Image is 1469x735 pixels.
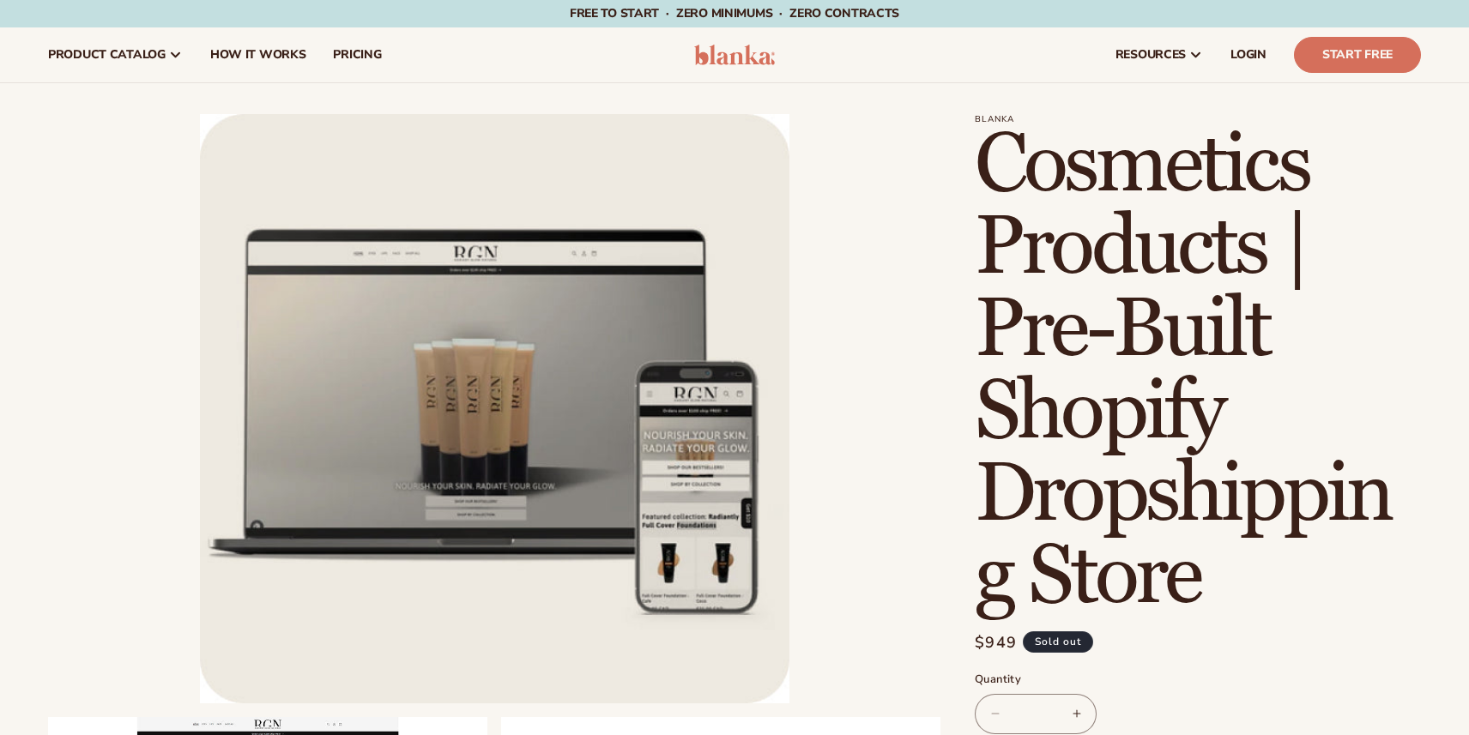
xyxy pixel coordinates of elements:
span: LOGIN [1230,48,1266,62]
a: pricing [319,27,395,82]
p: Blanka [975,114,1421,124]
span: Sold out [1023,631,1093,653]
img: logo [694,45,776,65]
a: Start Free [1294,37,1421,73]
span: Free to start · ZERO minimums · ZERO contracts [570,5,899,21]
a: LOGIN [1217,27,1280,82]
a: product catalog [34,27,196,82]
span: product catalog [48,48,166,62]
span: $949 [975,631,1017,654]
span: How It Works [210,48,306,62]
span: pricing [333,48,381,62]
a: resources [1102,27,1217,82]
label: Quantity [975,672,1352,689]
h1: Cosmetics Products | Pre-Built Shopify Dropshipping Store [975,124,1421,618]
span: resources [1115,48,1186,62]
a: How It Works [196,27,320,82]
